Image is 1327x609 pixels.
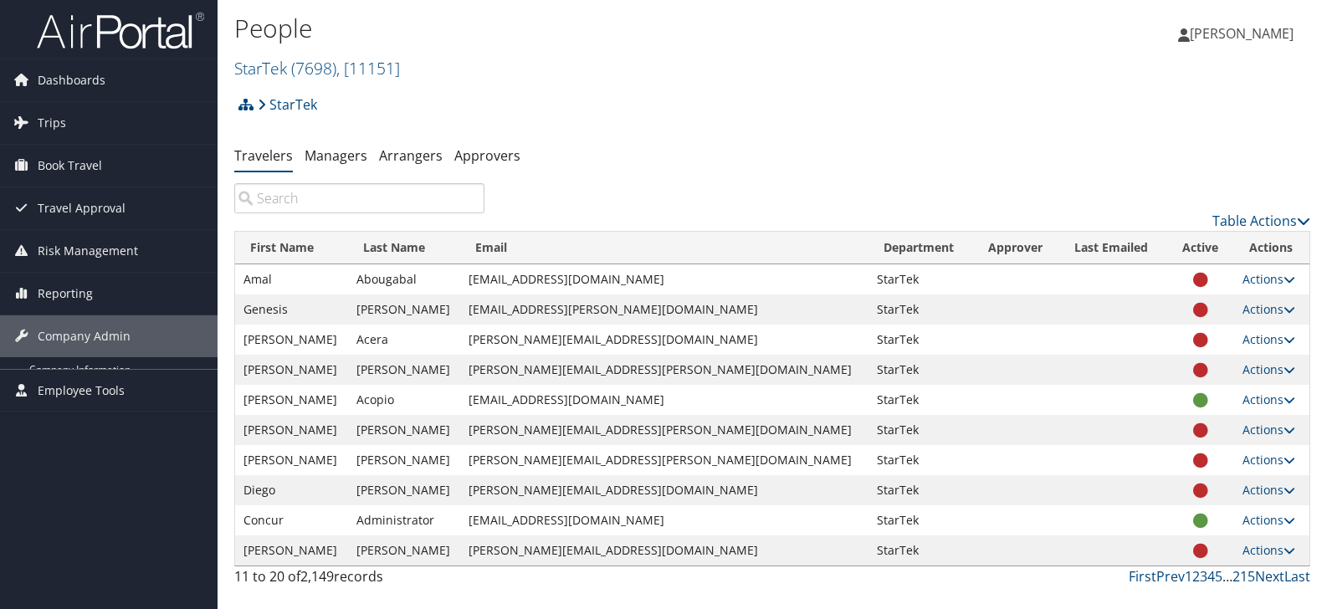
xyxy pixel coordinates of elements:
td: StarTek [868,505,973,535]
span: Employee Tools [38,370,125,412]
td: Acopio [348,385,461,415]
a: Next [1255,567,1284,586]
a: Managers [305,146,367,165]
th: Email: activate to sort column ascending [460,232,868,264]
td: [EMAIL_ADDRESS][DOMAIN_NAME] [460,505,868,535]
td: StarTek [868,325,973,355]
td: [PERSON_NAME][EMAIL_ADDRESS][DOMAIN_NAME] [460,325,868,355]
td: [PERSON_NAME][EMAIL_ADDRESS][PERSON_NAME][DOMAIN_NAME] [460,355,868,385]
span: ( 7698 ) [291,57,336,79]
td: StarTek [868,294,973,325]
a: StarTek [234,57,400,79]
div: 11 to 20 of records [234,566,484,595]
td: StarTek [868,535,973,565]
td: [EMAIL_ADDRESS][DOMAIN_NAME] [460,385,868,415]
a: [PERSON_NAME] [1178,8,1310,59]
td: [PERSON_NAME] [348,445,461,475]
td: Genesis [235,294,348,325]
a: Actions [1242,482,1295,498]
a: Prev [1156,567,1185,586]
a: 215 [1232,567,1255,586]
td: [PERSON_NAME] [348,475,461,505]
td: Diego [235,475,348,505]
a: Actions [1242,361,1295,377]
td: StarTek [868,355,973,385]
a: Approvers [454,146,520,165]
input: Search [234,183,484,213]
a: Table Actions [1212,212,1310,230]
a: Actions [1242,542,1295,558]
span: Dashboards [38,59,105,101]
th: Active: activate to sort column ascending [1167,232,1235,264]
td: Amal [235,264,348,294]
td: [PERSON_NAME] [348,415,461,445]
h1: People [234,11,951,46]
a: Actions [1242,271,1295,287]
span: Trips [38,102,66,144]
span: , [ 11151 ] [336,57,400,79]
td: [PERSON_NAME] [348,294,461,325]
td: [PERSON_NAME][EMAIL_ADDRESS][PERSON_NAME][DOMAIN_NAME] [460,415,868,445]
a: 4 [1207,567,1215,586]
td: StarTek [868,385,973,415]
a: Last [1284,567,1310,586]
td: StarTek [868,264,973,294]
span: … [1222,567,1232,586]
td: StarTek [868,475,973,505]
td: [PERSON_NAME] [348,355,461,385]
th: Last Name: activate to sort column descending [348,232,461,264]
th: Actions [1234,232,1309,264]
td: [PERSON_NAME][EMAIL_ADDRESS][PERSON_NAME][DOMAIN_NAME] [460,445,868,475]
td: [PERSON_NAME][EMAIL_ADDRESS][DOMAIN_NAME] [460,535,868,565]
th: First Name: activate to sort column ascending [235,232,348,264]
a: 5 [1215,567,1222,586]
td: Concur [235,505,348,535]
span: [PERSON_NAME] [1190,24,1294,43]
td: [EMAIL_ADDRESS][DOMAIN_NAME] [460,264,868,294]
span: Company Admin [38,315,131,357]
td: [PERSON_NAME] [235,385,348,415]
td: [PERSON_NAME][EMAIL_ADDRESS][DOMAIN_NAME] [460,475,868,505]
th: Department: activate to sort column ascending [868,232,973,264]
a: Actions [1242,331,1295,347]
img: airportal-logo.png [37,11,204,50]
a: Actions [1242,391,1295,407]
td: [EMAIL_ADDRESS][PERSON_NAME][DOMAIN_NAME] [460,294,868,325]
a: Actions [1242,301,1295,317]
td: [PERSON_NAME] [235,445,348,475]
a: Actions [1242,512,1295,528]
td: Acera [348,325,461,355]
td: [PERSON_NAME] [235,535,348,565]
a: 1 [1185,567,1192,586]
span: Book Travel [38,145,102,187]
td: Abougabal [348,264,461,294]
th: Last Emailed: activate to sort column ascending [1059,232,1167,264]
a: Actions [1242,452,1295,468]
a: Actions [1242,422,1295,438]
td: [PERSON_NAME] [235,355,348,385]
span: 2,149 [300,567,334,586]
td: StarTek [868,445,973,475]
span: Risk Management [38,230,138,272]
a: Arrangers [379,146,443,165]
a: First [1129,567,1156,586]
td: StarTek [868,415,973,445]
td: Administrator [348,505,461,535]
a: 2 [1192,567,1200,586]
td: [PERSON_NAME] [235,325,348,355]
td: [PERSON_NAME] [348,535,461,565]
th: Approver [973,232,1059,264]
span: Travel Approval [38,187,126,229]
td: [PERSON_NAME] [235,415,348,445]
a: Travelers [234,146,293,165]
span: Reporting [38,273,93,315]
a: StarTek [258,88,317,121]
a: 3 [1200,567,1207,586]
